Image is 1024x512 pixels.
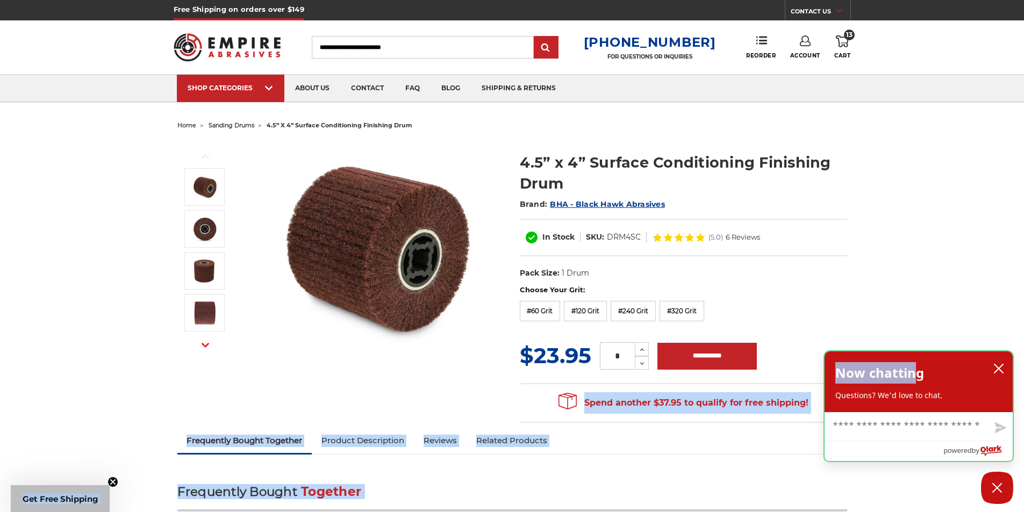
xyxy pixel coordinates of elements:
img: Non Woven Finishing Sanding Drum [191,257,218,284]
input: Submit [535,37,557,59]
div: Get Free ShippingClose teaser [11,485,110,512]
label: Choose Your Grit: [520,285,847,295]
img: Empire Abrasives [174,26,281,68]
a: CONTACT US [791,5,850,20]
span: Cart [834,52,850,59]
span: powered [943,444,971,457]
a: home [177,121,196,129]
button: Previous [192,145,218,168]
dd: 1 Drum [562,268,589,279]
dt: Pack Size: [520,268,560,279]
div: olark chatbox [824,350,1014,462]
img: 4.5 Inch Surface Conditioning Finishing Drum [269,141,484,356]
a: BHA - Black Hawk Abrasives [550,199,665,209]
a: about us [284,75,340,102]
span: 13 [844,30,855,40]
a: Reviews [414,429,467,452]
span: Spend another $37.95 to qualify for free shipping! [558,398,808,408]
span: In Stock [542,232,575,242]
img: 4.5” x 4” Surface Conditioning Finishing Drum [191,299,218,326]
p: FOR QUESTIONS OR INQUIRIES [584,53,716,60]
span: Reorder [746,52,776,59]
h2: Now chatting [835,362,924,384]
a: Reorder [746,35,776,59]
a: shipping & returns [471,75,567,102]
span: $23.95 [520,342,591,369]
a: Powered by Olark [943,441,1013,461]
div: SHOP CATEGORIES [188,84,274,92]
img: 4.5 Inch Surface Conditioning Finishing Drum [191,174,218,200]
span: Brand: [520,199,548,209]
a: faq [395,75,431,102]
a: 13 Cart [834,35,850,59]
a: Product Description [312,429,414,452]
button: Close teaser [108,477,118,487]
span: Account [790,52,820,59]
button: Next [192,334,218,357]
a: blog [431,75,471,102]
span: 4.5” x 4” surface conditioning finishing drum [267,121,412,129]
h1: 4.5” x 4” Surface Conditioning Finishing Drum [520,152,847,194]
span: 6 Reviews [726,234,760,241]
span: Frequently Bought [177,484,297,499]
img: 4.5" x 4" Surface Conditioning Finishing Drum - 3/4 Inch Quad Key Arbor [191,215,218,242]
span: Get Free Shipping [23,494,98,504]
dd: DRM4SC [607,232,641,243]
a: sanding drums [209,121,254,129]
a: Frequently Bought Together [177,429,312,452]
a: contact [340,75,395,102]
span: Together [301,484,361,499]
button: Send message [986,416,1013,441]
dt: SKU: [586,232,604,243]
p: Questions? We'd love to chat. [835,390,1002,401]
button: Close Chatbox [981,472,1013,504]
span: (5.0) [708,234,723,241]
a: [PHONE_NUMBER] [584,34,716,50]
span: by [972,444,979,457]
button: close chatbox [990,360,1007,377]
a: Related Products [467,429,557,452]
